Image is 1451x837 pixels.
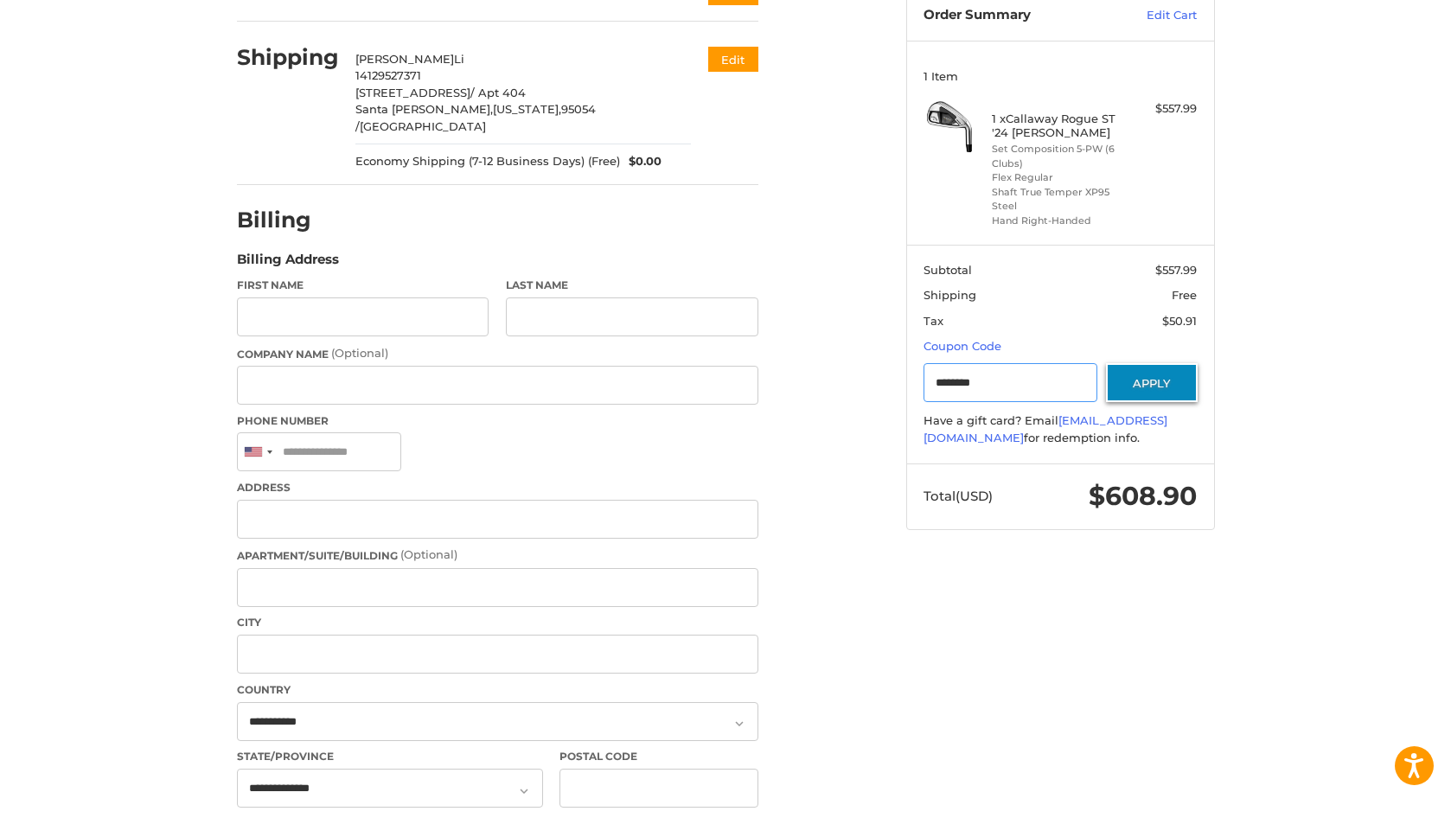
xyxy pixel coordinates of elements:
[559,749,758,764] label: Postal Code
[708,47,758,72] button: Edit
[1106,363,1198,402] button: Apply
[1172,288,1197,302] span: Free
[237,413,758,429] label: Phone Number
[237,480,758,495] label: Address
[924,339,1001,353] a: Coupon Code
[355,68,421,82] span: 14129527371
[237,615,758,630] label: City
[238,433,278,470] div: United States: +1
[470,86,526,99] span: / Apt 404
[992,142,1124,170] li: Set Composition 5-PW (6 Clubs)
[924,412,1197,446] div: Have a gift card? Email for redemption info.
[992,214,1124,228] li: Hand Right-Handed
[237,345,758,362] label: Company Name
[237,207,338,233] h2: Billing
[620,153,662,170] span: $0.00
[506,278,758,293] label: Last Name
[1128,100,1197,118] div: $557.99
[924,413,1167,444] a: [EMAIL_ADDRESS][DOMAIN_NAME]
[237,749,543,764] label: State/Province
[924,314,943,328] span: Tax
[331,346,388,360] small: (Optional)
[992,170,1124,185] li: Flex Regular
[924,288,976,302] span: Shipping
[237,546,758,564] label: Apartment/Suite/Building
[1155,263,1197,277] span: $557.99
[924,69,1197,83] h3: 1 Item
[237,278,489,293] label: First Name
[355,86,470,99] span: [STREET_ADDRESS]
[237,682,758,698] label: Country
[1109,7,1197,24] a: Edit Cart
[400,547,457,561] small: (Optional)
[360,119,486,133] span: [GEOGRAPHIC_DATA]
[924,7,1109,24] h3: Order Summary
[454,52,464,66] span: Li
[992,185,1124,214] li: Shaft True Temper XP95 Steel
[1089,480,1197,512] span: $608.90
[355,153,620,170] span: Economy Shipping (7-12 Business Days) (Free)
[237,250,339,278] legend: Billing Address
[924,488,993,504] span: Total (USD)
[355,102,493,116] span: Santa [PERSON_NAME],
[355,52,454,66] span: [PERSON_NAME]
[355,102,596,133] span: 95054 /
[237,44,339,71] h2: Shipping
[493,102,561,116] span: [US_STATE],
[924,363,1097,402] input: Gift Certificate or Coupon Code
[1162,314,1197,328] span: $50.91
[924,263,972,277] span: Subtotal
[992,112,1124,140] h4: 1 x Callaway Rogue ST '24 [PERSON_NAME]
